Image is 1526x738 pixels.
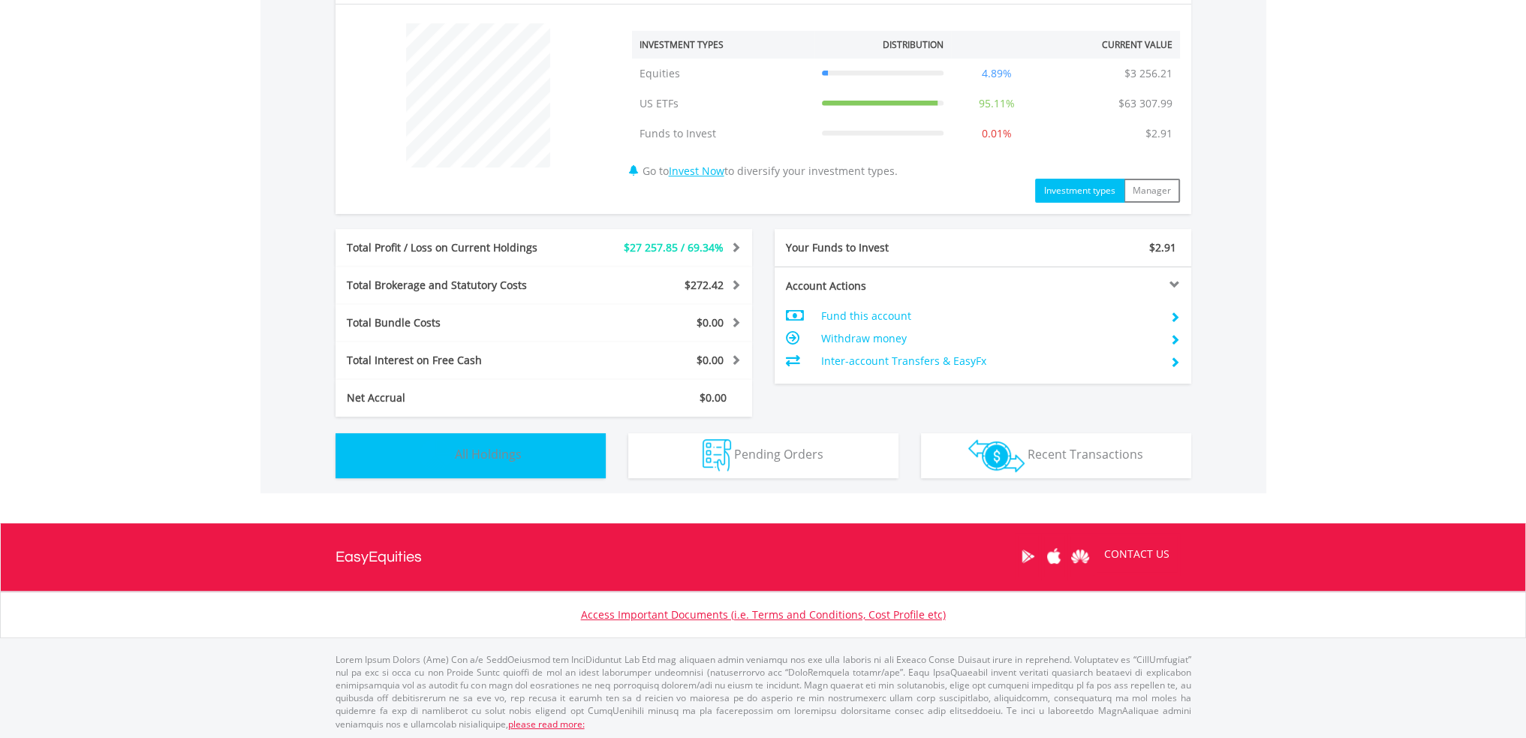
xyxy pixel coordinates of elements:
[1138,119,1180,149] td: $2.91
[1015,533,1041,580] a: Google Play
[632,59,814,89] td: Equities
[1028,446,1143,462] span: Recent Transactions
[820,305,1157,327] td: Fund this account
[951,59,1043,89] td: 4.89%
[1043,31,1180,59] th: Current Value
[455,446,522,462] span: All Holdings
[685,278,724,292] span: $272.42
[921,433,1191,478] button: Recent Transactions
[697,315,724,330] span: $0.00
[820,350,1157,372] td: Inter-account Transfers & EasyFx
[669,164,724,178] a: Invest Now
[951,119,1043,149] td: 0.01%
[624,240,724,255] span: $27 257.85 / 69.34%
[336,278,579,293] div: Total Brokerage and Statutory Costs
[820,327,1157,350] td: Withdraw money
[420,439,452,471] img: holdings-wht.png
[628,433,898,478] button: Pending Orders
[968,439,1025,472] img: transactions-zar-wht.png
[1067,533,1094,580] a: Huawei
[703,439,731,471] img: pending_instructions-wht.png
[1124,179,1180,203] button: Manager
[734,446,823,462] span: Pending Orders
[581,607,946,622] a: Access Important Documents (i.e. Terms and Conditions, Cost Profile etc)
[883,38,944,51] div: Distribution
[336,653,1191,730] p: Lorem Ipsum Dolors (Ame) Con a/e SeddOeiusmod tem InciDiduntut Lab Etd mag aliquaen admin veniamq...
[1035,179,1124,203] button: Investment types
[336,523,422,591] a: EasyEquities
[1117,59,1180,89] td: $3 256.21
[632,31,814,59] th: Investment Types
[508,718,585,730] a: please read more:
[336,315,579,330] div: Total Bundle Costs
[700,390,727,405] span: $0.00
[951,89,1043,119] td: 95.11%
[697,353,724,367] span: $0.00
[775,240,983,255] div: Your Funds to Invest
[632,89,814,119] td: US ETFs
[775,279,983,294] div: Account Actions
[336,240,579,255] div: Total Profit / Loss on Current Holdings
[1041,533,1067,580] a: Apple
[1094,533,1180,575] a: CONTACT US
[336,390,579,405] div: Net Accrual
[336,433,606,478] button: All Holdings
[1149,240,1176,255] span: $2.91
[632,119,814,149] td: Funds to Invest
[1111,89,1180,119] td: $63 307.99
[336,353,579,368] div: Total Interest on Free Cash
[621,16,1191,203] div: Go to to diversify your investment types.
